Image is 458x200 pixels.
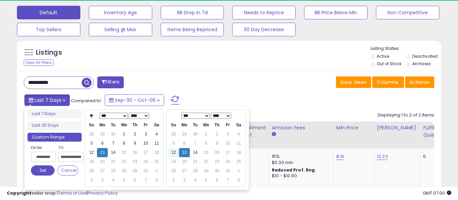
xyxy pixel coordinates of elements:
a: Privacy Policy [88,190,118,196]
td: 23 [212,157,222,166]
td: 2 [86,176,97,185]
button: Filters [97,76,124,88]
td: 30 [130,166,140,176]
div: 0 [423,153,444,160]
td: 7 [140,176,151,185]
td: 20 [97,157,108,166]
label: From [31,144,55,151]
td: 27 [179,166,190,176]
button: Set [31,165,55,176]
td: 30 [108,130,119,139]
th: Mo [179,121,190,130]
button: Columns [372,76,404,88]
td: 30 [190,130,201,139]
td: 3 [97,176,108,185]
td: 19 [86,157,97,166]
th: Mo [97,121,108,130]
td: 19 [168,157,179,166]
td: 17 [222,148,233,157]
li: Last 7 Days [27,109,82,119]
td: 8 [233,176,244,185]
td: 7 [222,176,233,185]
th: Su [86,121,97,130]
th: Sa [151,121,162,130]
button: BB Price Below Min [304,6,367,19]
th: We [119,121,130,130]
td: 5 [119,176,130,185]
li: Custom Range [27,133,82,142]
td: 21 [108,157,119,166]
small: Amazon Fees. [272,131,276,138]
td: 8 [201,139,212,148]
td: 3 [179,176,190,185]
td: 22 [201,157,212,166]
td: 4 [190,176,201,185]
td: 9 [212,139,222,148]
td: 11 [233,139,244,148]
td: 1 [201,130,212,139]
label: Deactivated [412,53,438,59]
li: Last 30 Days [27,121,82,130]
td: 12 [168,148,179,157]
td: 6 [179,139,190,148]
td: 14 [190,148,201,157]
td: 30 [212,166,222,176]
button: Actions [405,76,434,88]
button: Cancel [57,165,78,176]
td: 6 [212,176,222,185]
button: Selling @ Max [89,23,152,36]
td: 24 [222,157,233,166]
td: 1 [233,166,244,176]
td: 27 [97,166,108,176]
div: $0.30 min [272,160,328,166]
b: Reduced Prof. Rng. [272,167,316,173]
td: 2 [168,176,179,185]
td: 10 [140,139,151,148]
td: 14 [108,148,119,157]
a: Terms of Use [58,190,87,196]
td: 5 [168,139,179,148]
td: 2 [212,130,222,139]
td: 4 [108,176,119,185]
div: Fulfillment Cost [240,124,266,139]
td: 3 [222,130,233,139]
div: Amazon Fees [272,124,331,131]
th: Sa [233,121,244,130]
label: Active [377,53,389,59]
th: Tu [108,121,119,130]
td: 8 [151,176,162,185]
td: 31 [140,166,151,176]
button: Top Sellers [17,23,80,36]
td: 1 [151,166,162,176]
td: 26 [86,166,97,176]
td: 28 [168,130,179,139]
td: 20 [179,157,190,166]
td: 10 [222,139,233,148]
td: 6 [97,139,108,148]
a: 8.16 [336,153,344,160]
span: 2025-10-14 07:00 GMT [423,190,451,196]
td: 9 [130,139,140,148]
td: 6 [130,176,140,185]
button: Inventory Age [89,6,152,19]
td: 12 [86,148,97,157]
td: 31 [222,166,233,176]
td: 5 [201,176,212,185]
button: Needs to Reprice [232,6,296,19]
td: 3 [140,130,151,139]
th: Tu [190,121,201,130]
td: 4 [233,130,244,139]
button: Items Being Repriced [161,23,224,36]
td: 16 [130,148,140,157]
p: Listing States: [371,46,441,52]
button: Last 7 Days [24,94,70,106]
div: 15% [272,153,328,160]
td: 18 [151,148,162,157]
td: 29 [119,166,130,176]
button: Sep-30 - Oct-06 [105,94,164,106]
th: Th [212,121,222,130]
th: Th [130,121,140,130]
td: 28 [108,166,119,176]
td: 5 [86,139,97,148]
div: Clear All Filters [24,59,54,66]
